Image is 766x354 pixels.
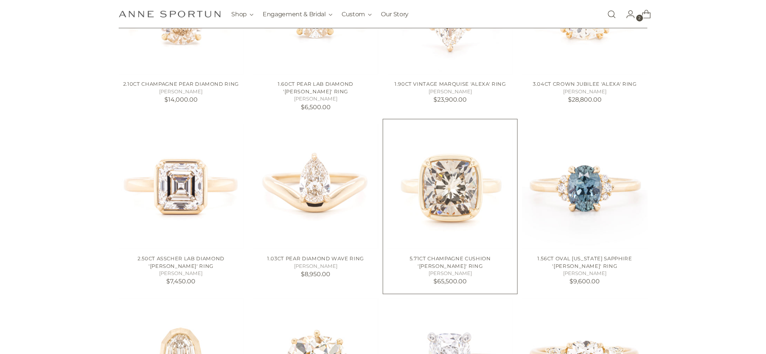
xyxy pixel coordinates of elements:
[388,124,513,249] a: 5.71ct Champagne Cushion 'Haley' Ring
[410,255,491,269] a: 5.71ct Champagne Cushion '[PERSON_NAME]' Ring
[620,7,635,22] a: Go to the account page
[119,124,244,249] a: 2.50ct Asscher Lab Diamond 'Haley' Ring
[434,278,467,285] span: $65,500.00
[167,278,196,285] span: $7,450.00
[522,270,647,278] h5: [PERSON_NAME]
[253,95,378,103] h5: [PERSON_NAME]
[278,81,353,94] a: 1.60ct Pear Lab Diamond '[PERSON_NAME]' Ring
[568,96,602,103] span: $28,800.00
[434,96,467,103] span: $23,900.00
[522,88,647,96] h5: [PERSON_NAME]
[232,6,254,23] button: Shop
[267,255,364,261] a: 1.03ct Pear Diamond Wave Ring
[388,88,513,96] h5: [PERSON_NAME]
[119,11,221,18] a: Anne Sportun Fine Jewellery
[164,96,198,103] span: $14,000.00
[381,6,409,23] a: Our Story
[522,124,647,249] a: 1.56ct Oval Montana Sapphire 'Kathleen' Ring
[636,15,643,22] span: 2
[570,278,600,285] span: $9,600.00
[123,81,239,87] a: 2.10ct Champagne Pear Diamond Ring
[538,255,632,269] a: 1.56ct Oval [US_STATE] Sapphire '[PERSON_NAME]' Ring
[533,81,637,87] a: 3.04ct Crown Jubilee 'Alexa' Ring
[263,6,333,23] button: Engagement & Bridal
[388,270,513,278] h5: [PERSON_NAME]
[342,6,372,23] button: Custom
[636,7,651,22] a: Open cart modal
[253,263,378,270] h5: [PERSON_NAME]
[301,104,331,111] span: $6,500.00
[604,7,619,22] a: Open search modal
[395,81,506,87] a: 1.90ct Vintage Marquise 'Alexa' Ring
[253,124,378,249] a: 1.03ct Pear Diamond Wave Ring
[119,88,244,96] h5: [PERSON_NAME]
[138,255,224,269] a: 2.50ct Asscher Lab Diamond '[PERSON_NAME]' Ring
[301,271,330,278] span: $8,950.00
[119,270,244,278] h5: [PERSON_NAME]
